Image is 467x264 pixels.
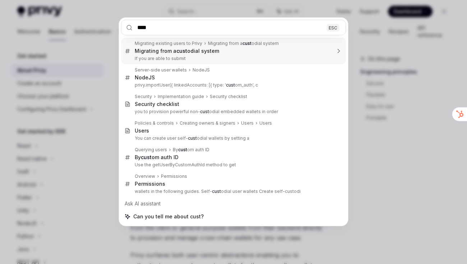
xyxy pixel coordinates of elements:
div: Security checklist [210,94,247,99]
div: Ask AI assistant [121,197,346,210]
div: ESC [327,24,339,31]
p: wallets in the following guides. Self- odial user wallets Create self-custodi [135,189,331,194]
b: cust [188,135,197,141]
div: Security [135,94,152,99]
b: cust [176,48,187,54]
b: cust [141,154,152,160]
div: NodeJS [135,74,155,81]
b: cust [226,82,235,88]
div: Users [135,128,149,134]
div: Security checklist [135,101,179,107]
div: Overview [135,173,155,179]
p: you to provision powerful non- odial embedded wallets in order [135,109,331,115]
p: privy.importUser({ linkedAccounts: [{ type: ' om_auth', c [135,82,331,88]
div: By om auth ID [173,147,209,153]
div: Users [241,120,254,126]
p: Use the getUserByCustomAuthId method to get [135,162,331,168]
div: Permissions [135,181,165,187]
div: Migrating from a odial system [208,41,279,46]
div: Migrating from a odial system [135,48,219,54]
div: Implementation guide [158,94,204,99]
b: cust [212,189,221,194]
b: cust [242,41,251,46]
div: Migrating existing users to Privy [135,41,202,46]
b: cust [200,109,209,114]
b: cust [178,147,187,152]
div: Permissions [161,173,187,179]
div: Policies & controls [135,120,174,126]
p: You can create user self- odial wallets by setting a [135,135,331,141]
div: Server-side user wallets [135,67,187,73]
p: If you are able to submit [135,56,331,61]
div: Users [259,120,272,126]
div: Creating owners & signers [180,120,235,126]
div: Querying users [135,147,167,153]
div: NodeJS [193,67,210,73]
div: By om auth ID [135,154,179,161]
span: Can you tell me about cust? [133,213,204,220]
